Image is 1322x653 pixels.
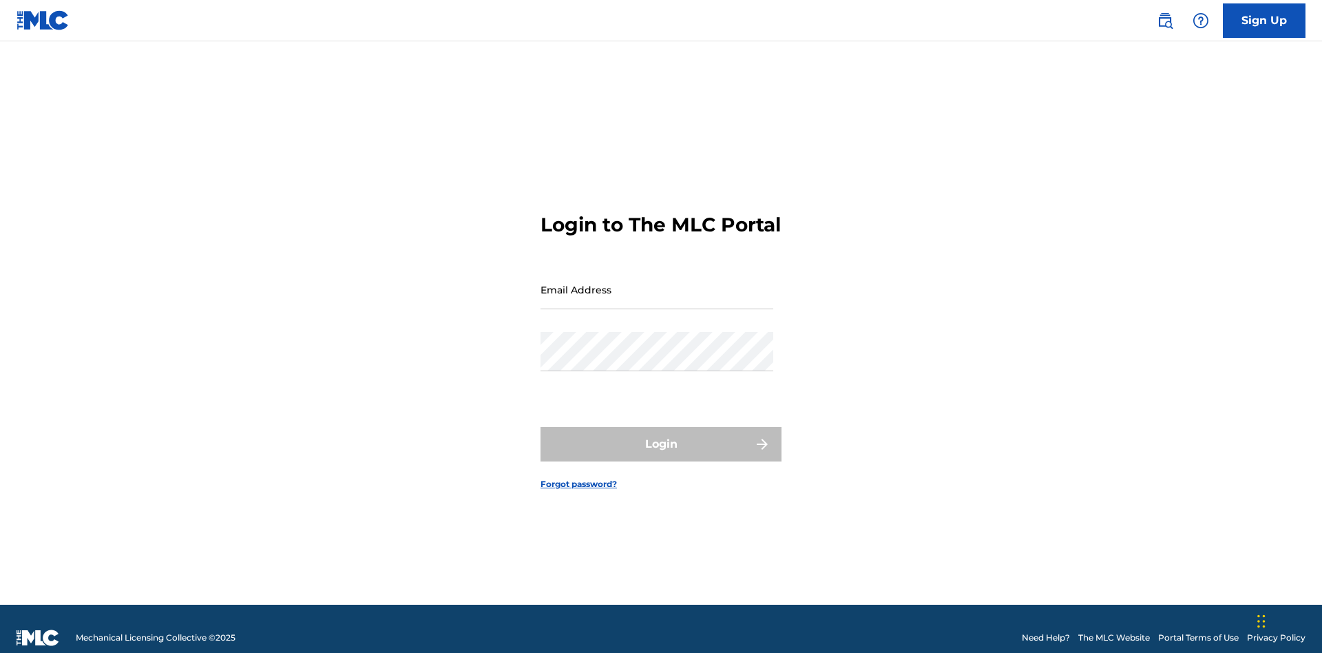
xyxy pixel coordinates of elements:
div: Drag [1257,601,1266,642]
h3: Login to The MLC Portal [541,213,781,237]
img: help [1193,12,1209,29]
span: Mechanical Licensing Collective © 2025 [76,632,235,644]
a: Need Help? [1022,632,1070,644]
img: search [1157,12,1173,29]
a: Sign Up [1223,3,1305,38]
img: MLC Logo [17,10,70,30]
a: Portal Terms of Use [1158,632,1239,644]
a: Public Search [1151,7,1179,34]
a: Privacy Policy [1247,632,1305,644]
div: Help [1187,7,1215,34]
a: Forgot password? [541,478,617,490]
a: The MLC Website [1078,632,1150,644]
img: logo [17,630,59,646]
iframe: Chat Widget [1253,587,1322,653]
